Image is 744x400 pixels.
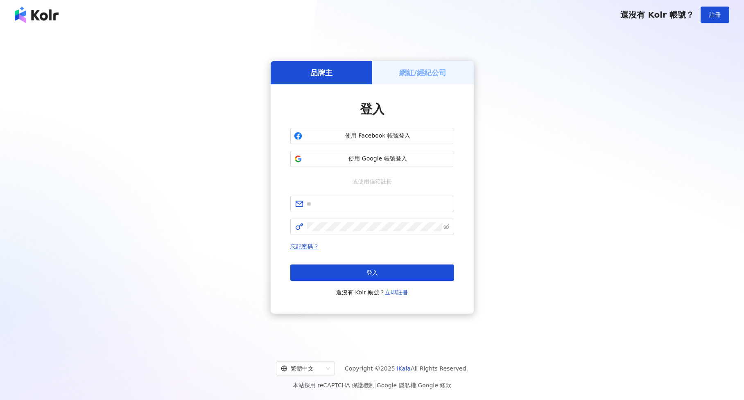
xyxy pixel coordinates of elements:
img: logo [15,7,59,23]
a: 立即註冊 [385,289,408,296]
button: 註冊 [701,7,729,23]
span: | [375,382,377,389]
span: | [416,382,418,389]
h5: 品牌主 [310,68,332,78]
span: 還沒有 Kolr 帳號？ [336,287,408,297]
span: eye-invisible [443,224,449,230]
a: iKala [397,365,411,372]
span: 登入 [360,102,384,116]
a: Google 隱私權 [377,382,416,389]
span: 還沒有 Kolr 帳號？ [620,10,694,20]
div: 繁體中文 [281,362,323,375]
span: Copyright © 2025 All Rights Reserved. [345,364,468,373]
span: 使用 Google 帳號登入 [305,155,450,163]
span: 使用 Facebook 帳號登入 [305,132,450,140]
button: 使用 Facebook 帳號登入 [290,128,454,144]
span: 本站採用 reCAPTCHA 保護機制 [293,380,451,390]
a: Google 條款 [418,382,451,389]
span: 或使用信箱註冊 [346,177,398,186]
span: 註冊 [709,11,721,18]
a: 忘記密碼？ [290,243,319,250]
h5: 網紅/經紀公司 [399,68,446,78]
button: 使用 Google 帳號登入 [290,151,454,167]
span: 登入 [366,269,378,276]
button: 登入 [290,264,454,281]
